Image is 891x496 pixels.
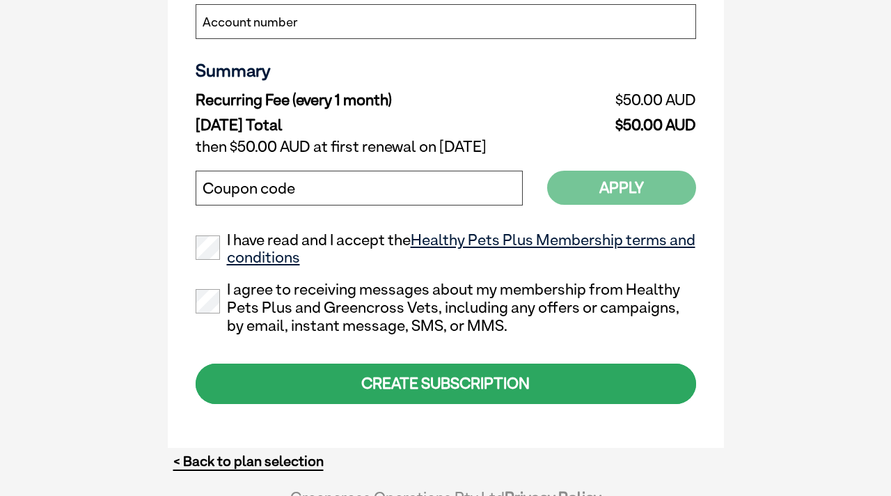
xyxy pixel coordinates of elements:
[196,281,696,334] label: I agree to receiving messages about my membership from Healthy Pets Plus and Greencross Vets, inc...
[203,180,295,198] label: Coupon code
[196,364,696,403] div: CREATE SUBSCRIPTION
[196,60,696,81] h3: Summary
[547,171,696,205] button: Apply
[203,13,298,31] label: Account number
[547,88,695,113] td: $50.00 AUD
[196,113,548,134] td: [DATE] Total
[547,113,695,134] td: $50.00 AUD
[196,88,548,113] td: Recurring Fee (every 1 month)
[196,231,696,268] label: I have read and I accept the
[173,453,324,470] a: < Back to plan selection
[196,235,220,260] input: I have read and I accept theHealthy Pets Plus Membership terms and conditions
[227,231,695,267] a: Healthy Pets Plus Membership terms and conditions
[196,289,220,313] input: I agree to receiving messages about my membership from Healthy Pets Plus and Greencross Vets, inc...
[196,134,696,160] td: then $50.00 AUD at first renewal on [DATE]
